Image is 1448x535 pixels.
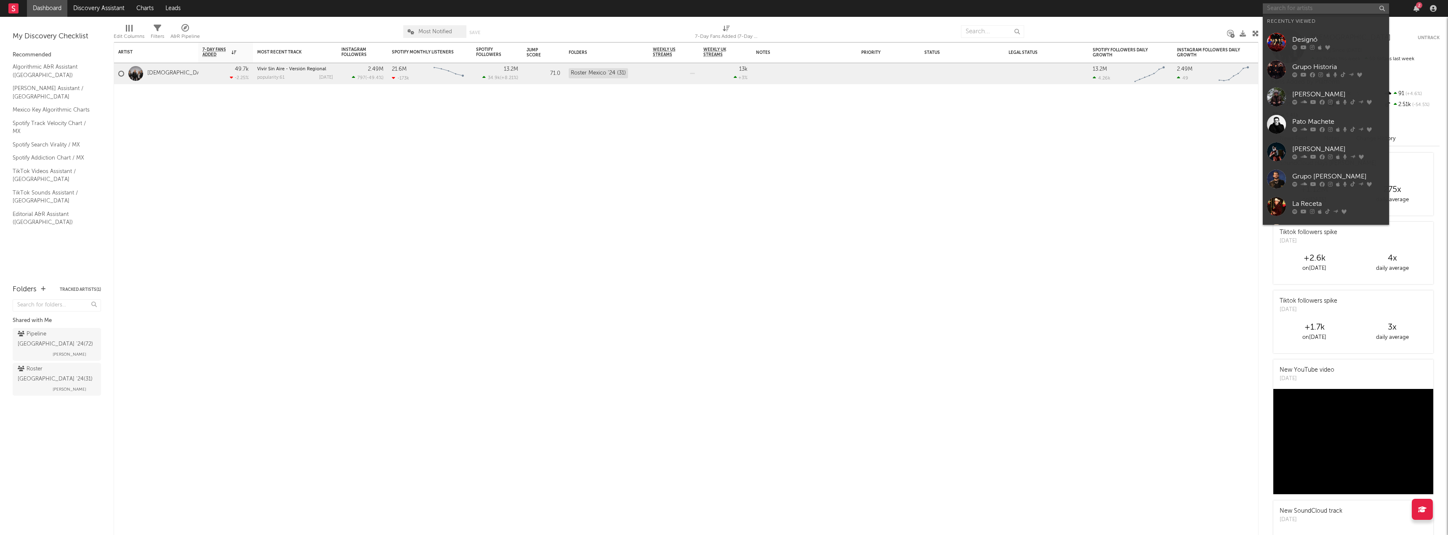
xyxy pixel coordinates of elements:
[469,30,480,35] button: Save
[367,76,382,80] span: -49.4 %
[170,32,200,42] div: A&R Pipeline
[1263,3,1389,14] input: Search for artists
[13,62,93,80] a: Algorithmic A&R Assistant ([GEOGRAPHIC_DATA])
[13,50,101,60] div: Recommended
[1292,89,1385,99] div: [PERSON_NAME]
[695,32,758,42] div: 7-Day Fans Added (7-Day Fans Added)
[1353,333,1431,343] div: daily average
[1177,75,1188,81] div: 49
[734,75,748,80] div: +3 %
[1280,306,1337,314] div: [DATE]
[1177,67,1192,72] div: 2.49M
[368,67,383,72] div: 2.49M
[961,25,1024,38] input: Search...
[235,67,249,72] div: 49.7k
[1093,48,1156,58] div: Spotify Followers Daily Growth
[1292,199,1385,209] div: La Receta
[1263,111,1389,138] a: Pato Machete
[53,384,86,394] span: [PERSON_NAME]
[1131,63,1169,84] svg: Chart title
[569,68,628,78] div: Roster Mexico '24 (31)
[1263,193,1389,220] a: La Receta
[1275,322,1353,333] div: +1.7k
[1275,264,1353,274] div: on [DATE]
[13,285,37,295] div: Folders
[352,75,383,80] div: ( )
[418,29,452,35] span: Most Notified
[1267,16,1385,27] div: Recently Viewed
[392,67,407,72] div: 21.6M
[60,287,101,292] button: Tracked Artists(1)
[392,75,409,81] div: -173k
[13,210,93,227] a: Editorial A&R Assistant ([GEOGRAPHIC_DATA])
[341,47,371,57] div: Instagram Followers
[569,50,632,55] div: Folders
[357,76,365,80] span: 797
[170,21,200,45] div: A&R Pipeline
[1353,185,1431,195] div: 275 x
[1418,34,1440,42] button: Untrack
[257,67,333,72] div: Vivir Sin Aire - Versión Regional
[1263,56,1389,83] a: Grupo Historia
[18,329,94,349] div: Pipeline [GEOGRAPHIC_DATA] '24 ( 72 )
[1280,237,1337,245] div: [DATE]
[319,75,333,80] div: [DATE]
[527,48,548,58] div: Jump Score
[257,50,320,55] div: Most Recent Track
[703,47,735,57] span: Weekly UK Streams
[501,76,517,80] span: +8.21 %
[1215,63,1253,84] svg: Chart title
[1177,48,1240,58] div: Instagram Followers Daily Growth
[1353,322,1431,333] div: 3 x
[13,119,93,136] a: Spotify Track Velocity Chart / MX
[1263,29,1389,56] a: Designó
[114,21,144,45] div: Edit Columns
[13,153,93,162] a: Spotify Addiction Chart / MX
[695,21,758,45] div: 7-Day Fans Added (7-Day Fans Added)
[1384,99,1440,110] div: 2.51k
[1416,2,1422,8] div: 2
[1353,195,1431,205] div: daily average
[1413,5,1419,12] button: 2
[1353,264,1431,274] div: daily average
[13,188,93,205] a: TikTok Sounds Assistant / [GEOGRAPHIC_DATA]
[13,105,93,114] a: Mexico Key Algorithmic Charts
[1263,83,1389,111] a: [PERSON_NAME]
[1292,117,1385,127] div: Pato Machete
[1093,75,1110,81] div: 4.26k
[257,75,285,80] div: popularity: 61
[1280,228,1337,237] div: Tiktok followers spike
[924,50,979,55] div: Status
[13,316,101,326] div: Shared with Me
[476,47,506,57] div: Spotify Followers
[861,50,895,55] div: Priority
[13,167,93,184] a: TikTok Videos Assistant / [GEOGRAPHIC_DATA]
[504,67,518,72] div: 13.2M
[18,364,94,384] div: Roster [GEOGRAPHIC_DATA] '24 ( 31 )
[482,75,518,80] div: ( )
[147,70,209,77] a: [DEMOGRAPHIC_DATA]
[230,75,249,80] div: -2.25 %
[653,47,682,57] span: Weekly US Streams
[1280,516,1342,524] div: [DATE]
[13,32,101,42] div: My Discovery Checklist
[1280,366,1334,375] div: New YouTube video
[1093,67,1107,72] div: 13.2M
[1263,220,1389,248] a: [PERSON_NAME]
[13,84,93,101] a: [PERSON_NAME] Assistant / [GEOGRAPHIC_DATA]
[53,349,86,359] span: [PERSON_NAME]
[1275,253,1353,264] div: +2.6k
[151,21,164,45] div: Filters
[1411,103,1429,107] span: -54.5 %
[257,67,326,72] a: Vivir Sin Aire - Versión Regional
[1275,333,1353,343] div: on [DATE]
[1009,50,1063,55] div: Legal Status
[392,50,455,55] div: Spotify Monthly Listeners
[1280,297,1337,306] div: Tiktok followers spike
[13,140,93,149] a: Spotify Search Virality / MX
[1404,92,1422,96] span: +4.6 %
[13,363,101,396] a: Roster [GEOGRAPHIC_DATA] '24(31)[PERSON_NAME]
[13,299,101,311] input: Search for folders...
[151,32,164,42] div: Filters
[202,47,229,57] span: 7-Day Fans Added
